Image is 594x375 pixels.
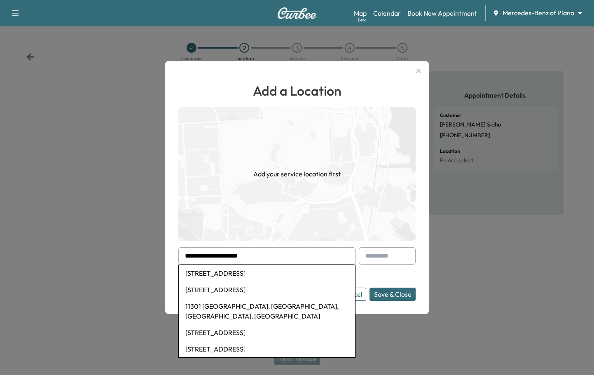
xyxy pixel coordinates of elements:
h1: Add a Location [178,81,416,101]
a: Book New Appointment [407,8,477,18]
li: [STREET_ADDRESS] [179,341,355,357]
li: [STREET_ADDRESS] [179,265,355,281]
img: Curbee Logo [277,7,317,19]
li: 11301 [GEOGRAPHIC_DATA], [GEOGRAPHIC_DATA], [GEOGRAPHIC_DATA], [GEOGRAPHIC_DATA] [179,298,355,324]
h1: Add your service location first [253,169,341,179]
span: Mercedes-Benz of Plano [503,8,574,18]
div: Beta [358,17,367,23]
button: Save & Close [369,288,416,301]
a: Calendar [373,8,401,18]
a: MapBeta [354,8,367,18]
li: [STREET_ADDRESS] [179,324,355,341]
li: [STREET_ADDRESS] [179,281,355,298]
img: empty-map-CL6vilOE.png [178,107,416,241]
